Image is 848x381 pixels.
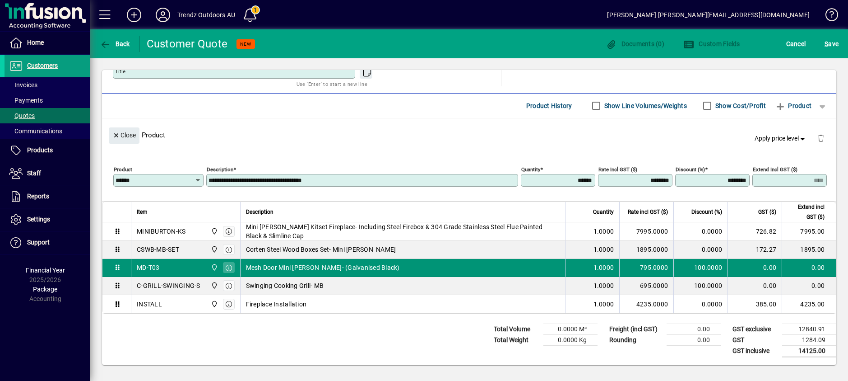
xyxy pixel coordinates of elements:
span: Invoices [9,81,37,89]
td: 726.82 [728,222,782,241]
span: Product [775,99,811,113]
td: 0.00 [667,334,721,345]
mat-label: Quantity [521,166,540,172]
span: NEW [240,41,251,47]
button: Custom Fields [681,36,742,52]
a: Settings [5,208,90,231]
span: Communications [9,127,62,135]
button: Back [97,36,132,52]
td: 0.0000 [673,222,728,241]
span: Central [209,245,219,254]
span: Central [209,299,219,309]
span: Description [246,207,273,217]
td: 385.00 [728,295,782,313]
td: 14125.00 [782,345,836,357]
mat-label: Title [115,68,125,75]
mat-label: Description [207,166,233,172]
td: 0.00 [782,259,836,277]
span: Settings [27,216,50,223]
app-page-header-button: Delete [810,134,832,142]
label: Show Line Volumes/Weights [602,101,687,110]
span: Corten Steel Wood Boxes Set- Mini [PERSON_NAME] [246,245,396,254]
span: Reports [27,193,49,200]
td: 0.00 [728,259,782,277]
span: Central [209,226,219,236]
div: CSWB-MB-SET [137,245,179,254]
td: 4235.00 [782,295,836,313]
span: Support [27,239,50,246]
span: Apply price level [755,134,807,143]
span: S [825,40,828,47]
div: C-GRILL-SWINGING-S [137,281,200,290]
span: Financial Year [26,267,65,274]
td: 0.00 [782,277,836,295]
a: Products [5,139,90,162]
span: Documents (0) [606,40,664,47]
span: 1.0000 [593,245,614,254]
div: Product [102,118,836,151]
span: Close [112,128,136,143]
span: Central [209,263,219,273]
a: Communications [5,123,90,139]
a: Quotes [5,108,90,123]
div: MD-T03 [137,263,160,272]
a: Staff [5,162,90,185]
td: Rounding [605,334,667,345]
a: Invoices [5,77,90,93]
mat-label: Product [114,166,132,172]
span: Rate incl GST ($) [628,207,668,217]
button: Product [770,98,816,114]
span: Cancel [786,37,806,51]
span: Central [209,281,219,291]
td: 100.0000 [673,259,728,277]
span: Fireplace Installation [246,300,307,309]
td: 0.0000 [673,295,728,313]
button: Close [109,127,139,144]
span: Quantity [593,207,614,217]
span: Extend incl GST ($) [788,202,825,222]
span: Customers [27,62,58,69]
span: Swinging Cooking Grill- MB [246,281,324,290]
mat-label: Rate incl GST ($) [598,166,637,172]
td: GST exclusive [728,324,782,334]
div: 695.0000 [625,281,668,290]
span: Payments [9,97,43,104]
td: GST [728,334,782,345]
button: Delete [810,127,832,149]
button: Apply price level [751,130,811,146]
span: Package [33,286,57,293]
span: Discount (%) [691,207,722,217]
button: Profile [148,7,177,23]
td: 7995.00 [782,222,836,241]
mat-hint: Use 'Enter' to start a new line [297,79,367,89]
mat-label: Discount (%) [676,166,705,172]
td: 0.0000 M³ [543,324,598,334]
span: GST ($) [758,207,776,217]
span: Back [100,40,130,47]
td: GST inclusive [728,345,782,357]
div: INSTALL [137,300,162,309]
td: 0.0000 [673,241,728,259]
app-page-header-button: Back [90,36,140,52]
div: 7995.0000 [625,227,668,236]
td: 0.0000 Kg [543,334,598,345]
td: 1895.00 [782,241,836,259]
a: Payments [5,93,90,108]
td: 172.27 [728,241,782,259]
span: Mini [PERSON_NAME] Kitset Fireplace- Including Steel Firebox & 304 Grade Stainless Steel Flue Pai... [246,222,560,240]
span: 1.0000 [593,227,614,236]
td: 0.00 [667,324,721,334]
td: 1284.09 [782,334,836,345]
div: 4235.0000 [625,300,668,309]
div: Trendz Outdoors AU [177,8,235,22]
span: Item [137,207,148,217]
span: Home [27,39,44,46]
button: Save [822,36,841,52]
td: Total Volume [489,324,543,334]
div: 795.0000 [625,263,668,272]
button: Documents (0) [603,36,667,52]
a: Support [5,231,90,254]
span: 1.0000 [593,263,614,272]
span: ave [825,37,839,51]
span: Products [27,146,53,154]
